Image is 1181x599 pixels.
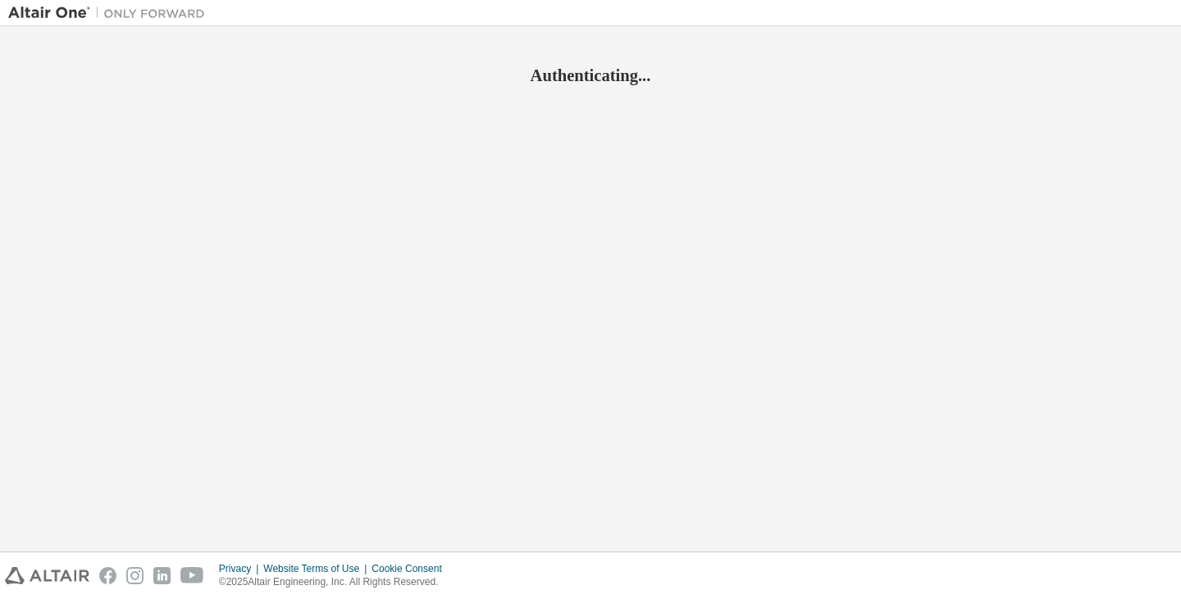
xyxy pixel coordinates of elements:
img: Altair One [8,5,213,21]
div: Website Terms of Use [263,562,372,575]
div: Cookie Consent [372,562,451,575]
img: instagram.svg [126,567,144,584]
div: Privacy [219,562,263,575]
img: facebook.svg [99,567,116,584]
img: linkedin.svg [153,567,171,584]
h2: Authenticating... [8,65,1173,86]
img: youtube.svg [180,567,204,584]
img: altair_logo.svg [5,567,89,584]
p: © 2025 Altair Engineering, Inc. All Rights Reserved. [219,575,452,589]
